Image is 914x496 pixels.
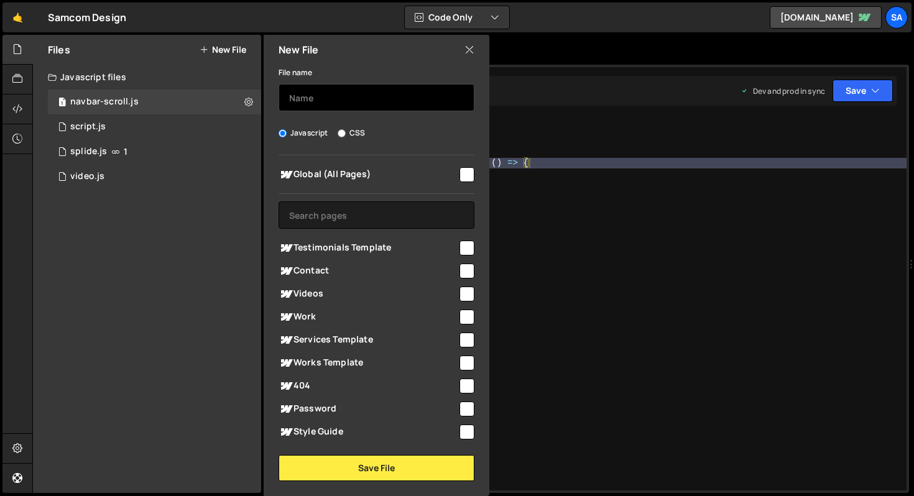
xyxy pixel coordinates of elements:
[741,86,825,96] div: Dev and prod in sync
[279,67,312,79] label: File name
[2,2,33,32] a: 🤙
[70,146,107,157] div: splide.js
[279,129,287,137] input: Javascript
[405,6,509,29] button: Code Only
[338,129,346,137] input: CSS
[279,167,458,182] span: Global (All Pages)
[279,425,458,439] span: Style Guide
[48,43,70,57] h2: Files
[279,264,458,278] span: Contact
[279,241,458,255] span: Testimonials Template
[58,98,66,108] span: 1
[48,139,261,164] div: 14806/45266.js
[279,201,474,229] input: Search pages
[279,379,458,393] span: 404
[48,164,261,189] div: 14806/45268.js
[70,121,106,132] div: script.js
[885,6,908,29] a: SA
[48,10,126,25] div: Samcom Design
[770,6,882,29] a: [DOMAIN_NAME]
[279,310,458,324] span: Work
[48,114,261,139] div: 14806/38397.js
[70,171,104,182] div: video.js
[279,127,328,139] label: Javascript
[124,147,127,157] span: 1
[70,96,139,108] div: navbar-scroll.js
[279,84,474,111] input: Name
[279,455,474,481] button: Save File
[833,80,893,102] button: Save
[279,43,318,57] h2: New File
[279,402,458,416] span: Password
[338,127,365,139] label: CSS
[279,356,458,370] span: Works Template
[33,65,261,90] div: Javascript files
[200,45,246,55] button: New File
[279,287,458,301] span: Videos
[48,90,261,114] div: 14806/45291.js
[279,333,458,347] span: Services Template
